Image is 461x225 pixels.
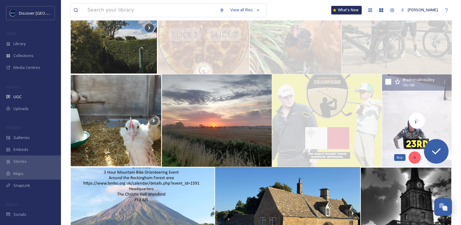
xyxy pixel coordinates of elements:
[408,7,438,12] span: [PERSON_NAME]
[6,31,17,36] span: MEDIA
[13,41,26,47] span: Library
[13,65,40,70] span: Media Centres
[6,125,20,130] span: WIDGETS
[6,84,19,89] span: COLLECT
[6,202,18,207] span: SOCIALS
[434,198,452,216] button: Open Chat
[13,135,30,141] span: Galleries
[227,4,263,16] a: View all files
[402,83,415,88] span: 720 x 1280
[13,159,27,164] span: Stories
[13,106,29,112] span: Uploads
[10,10,16,16] img: Untitled%20design%20%282%29.png
[13,183,30,188] span: SnapLink
[13,171,23,177] span: Maps
[13,212,26,217] span: Socials
[272,74,382,167] img: Action photos of all junior golfers, who played in the championofchampions1 loughernegolf from di...
[382,74,452,167] img: thumbnail
[162,74,272,167] img: I love this time of year as we move into sunrise commuting season #sunrise #northamptonshire #autumn
[402,77,434,82] span: @ adrenalinealley
[398,4,441,16] a: [PERSON_NAME]
[19,10,74,16] span: Discover [GEOGRAPHIC_DATA]
[13,147,28,152] span: Embeds
[394,154,405,161] div: Skip
[331,6,362,14] a: What's New
[13,53,34,59] span: Collections
[84,3,216,17] input: Search your library
[13,94,22,100] span: UGC
[71,75,161,166] img: We have these lovely hens looking for happy homes 🏡 🐓 Want to start your flock? come visit our po...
